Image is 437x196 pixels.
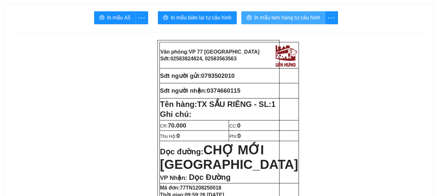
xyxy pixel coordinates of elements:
[160,134,180,139] span: Thu Hộ:
[229,123,241,129] span: CC:
[273,43,298,67] img: logo
[160,49,260,55] strong: Văn phòng:
[2,46,23,51] strong: Người gửi:
[107,14,130,22] span: In mẫu A5
[171,14,232,22] span: In mẫu biên lai tự cấu hình
[135,11,148,24] button: more
[197,100,276,108] span: TX SẦU RIÊNG - SL:
[189,49,260,55] span: VP 77 [GEOGRAPHIC_DATA]
[158,11,237,24] button: printerIn mẫu biên lai tự cấu hình
[254,14,320,22] span: In mẫu tem hàng tự cấu hình
[160,72,201,79] strong: Sđt người gửi:
[47,46,89,51] strong: SĐT gửi:
[177,132,180,139] span: 0
[246,15,252,21] span: printer
[136,14,148,22] span: more
[160,143,298,171] span: CHỢ MỚI [GEOGRAPHIC_DATA]
[94,11,136,24] button: printerIn mẫu A5
[170,56,237,61] span: 02583824824, 02583563563
[70,5,95,31] img: logo
[241,11,325,24] button: printerIn mẫu tem hàng tự cấu hình
[160,185,222,191] strong: Mã đơn:
[168,122,186,129] span: 70.000
[201,72,235,79] span: 0793502010
[237,132,241,139] span: 0
[271,100,276,108] span: 1
[160,100,276,108] strong: Tên hàng:
[163,15,168,21] span: printer
[160,147,298,170] strong: Dọc đường:
[99,15,104,21] span: printer
[189,173,231,181] span: Dọc Đường
[160,123,186,129] span: CR:
[2,3,53,10] strong: Nhà xe Liên Hưng
[27,35,71,42] strong: Phiếu gửi hàng
[207,87,240,94] span: 0374660115
[229,134,241,139] span: Phí:
[237,122,240,129] span: 0
[160,87,207,94] strong: Sđt người nhận:
[160,56,237,61] strong: Sđt:
[160,174,187,181] span: VP Nhận:
[2,11,69,32] strong: VP: 77 [GEOGRAPHIC_DATA], [GEOGRAPHIC_DATA]
[325,14,338,22] span: more
[325,11,338,24] button: more
[160,110,191,119] span: Ghi chú:
[180,185,221,191] span: 77TN1208250018
[65,46,89,51] span: 0793502010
